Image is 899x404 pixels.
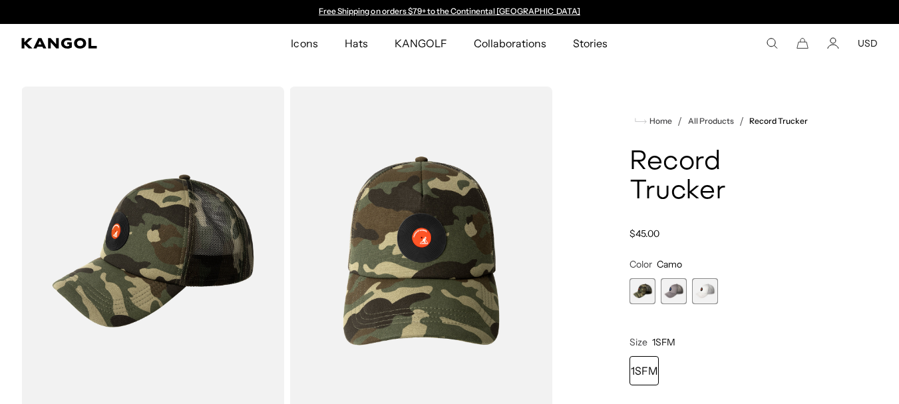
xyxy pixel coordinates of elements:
button: Cart [797,37,809,49]
a: Icons [277,24,331,63]
a: Account [827,37,839,49]
div: 2 of 3 [661,278,687,304]
summary: Search here [766,37,778,49]
a: Collaborations [460,24,560,63]
a: Home [635,115,672,127]
div: 1 of 3 [629,278,655,304]
div: 1 of 2 [313,7,587,17]
div: Announcement [313,7,587,17]
label: Grey [661,278,687,304]
a: All Products [688,116,734,126]
span: Size [629,336,647,348]
span: Collaborations [474,24,546,63]
div: 1SFM [629,356,659,385]
span: Hats [345,24,368,63]
span: 1SFM [652,336,675,348]
a: Stories [560,24,621,63]
label: Camo [629,278,655,304]
button: USD [858,37,878,49]
nav: breadcrumbs [629,113,811,129]
span: $45.00 [629,228,659,240]
span: Color [629,258,652,270]
span: Camo [657,258,682,270]
li: / [734,113,744,129]
slideshow-component: Announcement bar [313,7,587,17]
div: 3 of 3 [692,278,718,304]
a: KANGOLF [381,24,460,63]
label: White [692,278,718,304]
li: / [672,113,682,129]
a: Kangol [21,38,192,49]
a: Free Shipping on orders $79+ to the Continental [GEOGRAPHIC_DATA] [319,6,580,16]
span: KANGOLF [395,24,447,63]
a: Record Trucker [749,116,808,126]
span: Icons [291,24,317,63]
h1: Record Trucker [629,148,811,206]
a: Hats [331,24,381,63]
span: Stories [573,24,608,63]
span: Home [647,116,672,126]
